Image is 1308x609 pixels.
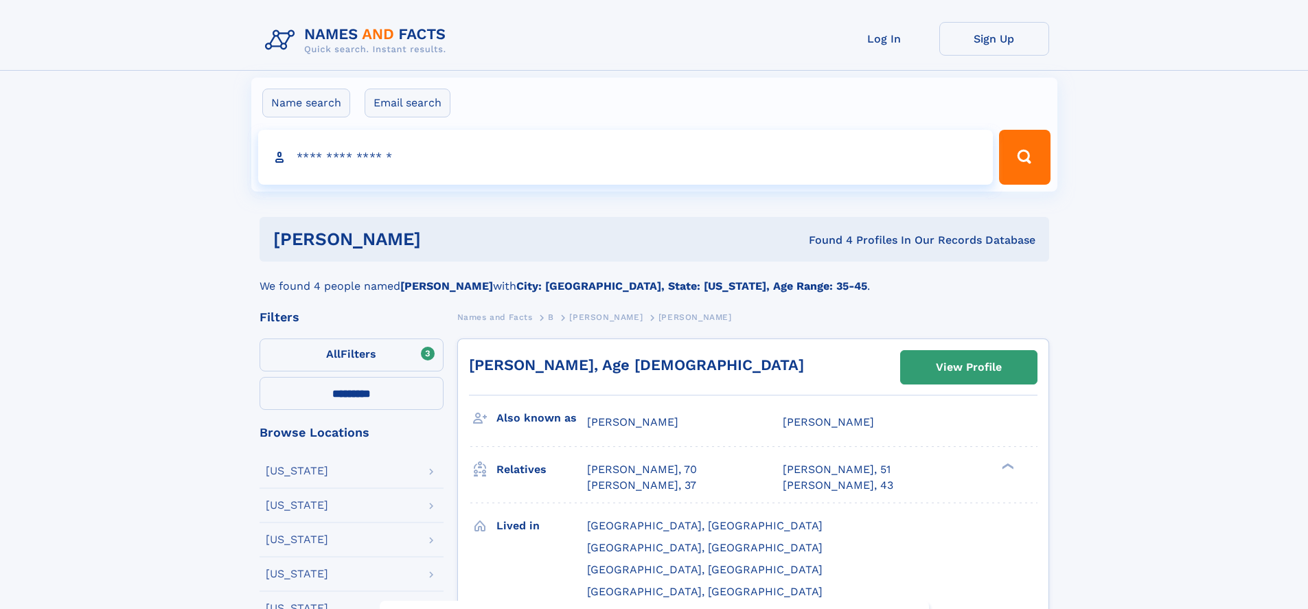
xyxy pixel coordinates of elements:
a: [PERSON_NAME], 37 [587,478,696,493]
h1: [PERSON_NAME] [273,231,615,248]
span: All [326,347,341,360]
span: [PERSON_NAME] [587,415,678,428]
label: Filters [260,338,444,371]
h3: Also known as [496,406,587,430]
a: [PERSON_NAME], 70 [587,462,697,477]
div: [US_STATE] [266,534,328,545]
span: [GEOGRAPHIC_DATA], [GEOGRAPHIC_DATA] [587,519,823,532]
img: Logo Names and Facts [260,22,457,59]
div: [US_STATE] [266,466,328,476]
a: Log In [829,22,939,56]
span: [PERSON_NAME] [783,415,874,428]
h3: Relatives [496,458,587,481]
div: Filters [260,311,444,323]
div: View Profile [936,352,1002,383]
span: [GEOGRAPHIC_DATA], [GEOGRAPHIC_DATA] [587,563,823,576]
span: [GEOGRAPHIC_DATA], [GEOGRAPHIC_DATA] [587,585,823,598]
input: search input [258,130,994,185]
h3: Lived in [496,514,587,538]
a: Sign Up [939,22,1049,56]
div: ❯ [998,462,1015,471]
button: Search Button [999,130,1050,185]
div: [US_STATE] [266,568,328,579]
b: City: [GEOGRAPHIC_DATA], State: [US_STATE], Age Range: 35-45 [516,279,867,292]
a: Names and Facts [457,308,533,325]
a: [PERSON_NAME], Age [DEMOGRAPHIC_DATA] [469,356,804,374]
div: Browse Locations [260,426,444,439]
span: [PERSON_NAME] [569,312,643,322]
span: B [548,312,554,322]
b: [PERSON_NAME] [400,279,493,292]
a: [PERSON_NAME] [569,308,643,325]
a: [PERSON_NAME], 43 [783,478,893,493]
label: Email search [365,89,450,117]
div: Found 4 Profiles In Our Records Database [615,233,1035,248]
a: B [548,308,554,325]
a: [PERSON_NAME], 51 [783,462,891,477]
span: [GEOGRAPHIC_DATA], [GEOGRAPHIC_DATA] [587,541,823,554]
div: We found 4 people named with . [260,262,1049,295]
label: Name search [262,89,350,117]
div: [US_STATE] [266,500,328,511]
a: View Profile [901,351,1037,384]
span: [PERSON_NAME] [658,312,732,322]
